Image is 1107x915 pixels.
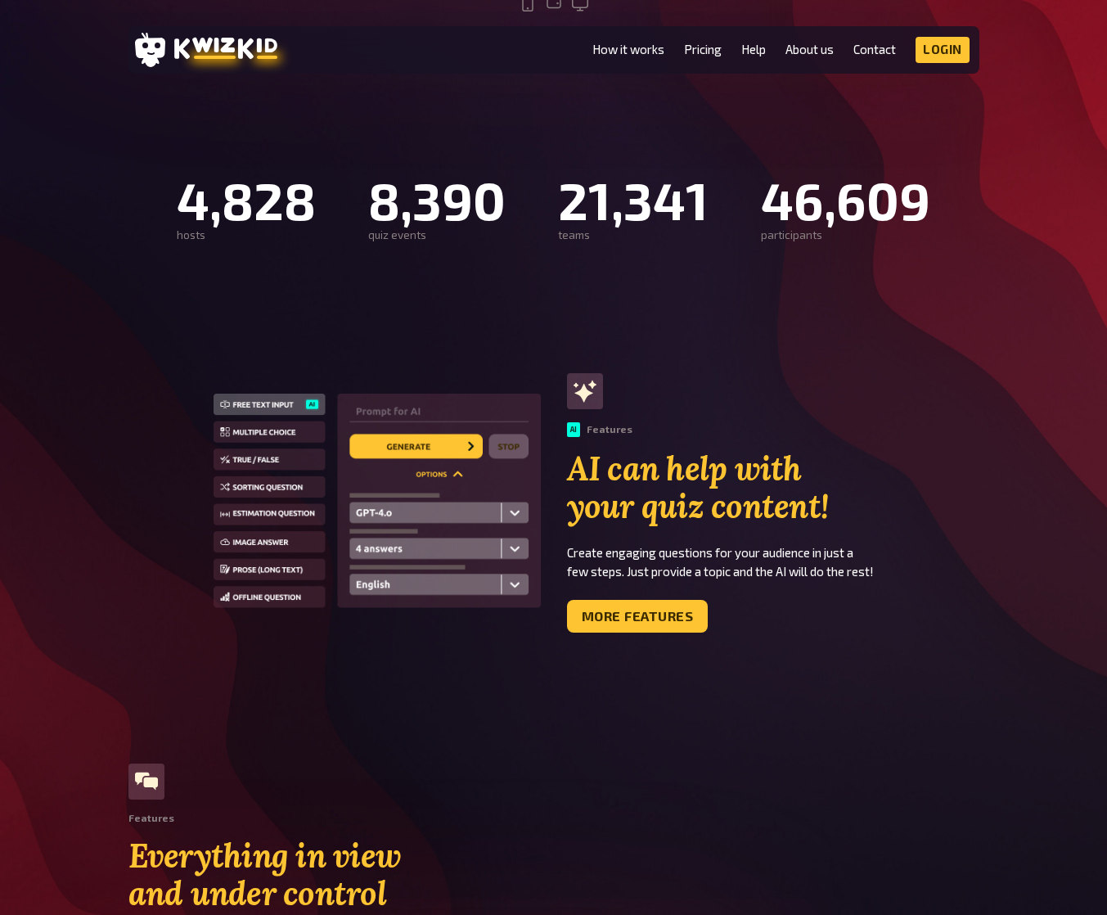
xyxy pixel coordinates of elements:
div: hosts [177,229,316,242]
div: Features [128,813,174,824]
a: How it works [592,43,664,56]
div: teams [558,229,709,242]
a: More Features [567,600,709,633]
div: 8,390 [368,170,506,229]
div: quiz events [368,229,506,242]
div: Features [567,422,632,437]
h2: Everything in view and under control [128,837,554,913]
a: Pricing [684,43,722,56]
p: Create engaging questions for your audience in just a few steps. Just provide a topic and the AI ... [567,543,979,580]
a: Help [741,43,766,56]
a: Login [916,37,970,63]
div: 4,828 [177,170,316,229]
h2: AI can help with your quiz content! [567,450,979,525]
div: participants [761,229,930,242]
img: Freetext AI [214,394,541,612]
div: 46,609 [761,170,930,229]
a: About us [785,43,834,56]
a: Contact [853,43,896,56]
div: 21,341 [558,170,709,229]
div: AI [567,422,580,437]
